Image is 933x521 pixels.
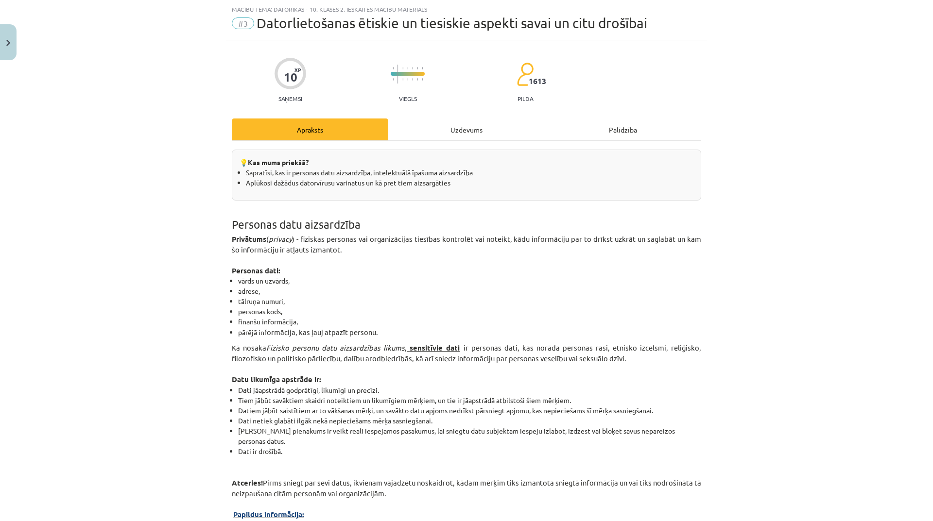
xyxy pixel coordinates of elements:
[397,65,398,84] img: icon-long-line-d9ea69661e0d244f92f715978eff75569469978d946b2353a9bb055b3ed8787d.svg
[232,478,263,487] span: Atceries!
[232,266,280,275] span: Personas dati:
[238,327,701,337] li: pārējā inf
[267,327,378,336] span: ormācija, kas ļauj atpazīt personu.
[284,70,297,84] div: 10
[529,77,546,85] span: 1613
[266,343,405,352] i: Fizisko personu datu aizsardzības likums
[517,62,534,86] img: students-c634bb4e5e11cddfef0936a35e636f08e4e9abd3cc4e673bd6f9a4125e45ecb1.svg
[238,286,701,296] li: adrese,
[246,168,693,178] li: Sapratīsi, kas ir personas datu aizsardzība, intelektuālā īpašuma aizsardzība
[407,78,408,81] img: icon-short-line-57e1e144782c952c97e751825c79c345078a6d821885a25fce030b3d8c18986b.svg
[518,95,533,102] p: pilda
[412,67,413,69] img: icon-short-line-57e1e144782c952c97e751825c79c345078a6d821885a25fce030b3d8c18986b.svg
[238,306,701,317] li: personas kods,
[545,118,701,140] div: Palīdzība
[402,78,403,81] img: icon-short-line-57e1e144782c952c97e751825c79c345078a6d821885a25fce030b3d8c18986b.svg
[412,78,413,81] img: icon-short-line-57e1e144782c952c97e751825c79c345078a6d821885a25fce030b3d8c18986b.svg
[238,446,701,456] li: Dati ir drošībā.
[232,234,701,254] span: ( ) - fiziskas personas vai organizācijas tiesības kontrolēt vai noteikt, kādu informāciju par to...
[238,405,701,416] li: Datiem jābūt saistītiem ar to vākšanas mērķi, un savākto datu apjoms nedrīkst pārsniegt apjomu, k...
[232,150,701,201] div: 💡
[422,67,423,69] img: icon-short-line-57e1e144782c952c97e751825c79c345078a6d821885a25fce030b3d8c18986b.svg
[238,276,701,286] li: vārds un uzvārds,
[417,67,418,69] img: icon-short-line-57e1e144782c952c97e751825c79c345078a6d821885a25fce030b3d8c18986b.svg
[275,95,306,102] p: Saņemsi
[402,67,403,69] img: icon-short-line-57e1e144782c952c97e751825c79c345078a6d821885a25fce030b3d8c18986b.svg
[417,78,418,81] img: icon-short-line-57e1e144782c952c97e751825c79c345078a6d821885a25fce030b3d8c18986b.svg
[399,95,417,102] p: Viegls
[238,317,701,327] li: finanšu informācija,
[238,385,250,394] span: Dat
[232,478,701,498] span: Pirms sniegt par sevi datus, ikvienam vajadzētu noskaidrot, kādam mērķim tiks izmantota sniegtā i...
[238,296,701,306] li: tālruņa numuri,
[410,343,460,353] b: sensitīvie dati
[232,6,701,13] div: Mācību tēma: Datorikas - 10. klases 2. ieskaites mācību materiāls
[257,15,647,31] span: Datorlietošanas ētiskie un tiesiskie aspekti savai un citu drošībai
[233,509,304,519] span: Papildus informācija:
[248,158,309,167] strong: Kas mums priekšā?
[238,416,701,426] li: Dati netiek glabāti ilgāk nekā nepieciešams mērķa sasniegšanai.
[238,395,701,405] li: Tiem jābūt savāktiem skaidri noteiktiem un likumīgiem mērķiem, un tie ir jāapstrādā atbilstoši ši...
[388,118,545,140] div: Uzdevums
[422,78,423,81] img: icon-short-line-57e1e144782c952c97e751825c79c345078a6d821885a25fce030b3d8c18986b.svg
[6,40,10,46] img: icon-close-lesson-0947bae3869378f0d4975bcd49f059093ad1ed9edebbc8119c70593378902aed.svg
[232,201,701,231] h1: Personas datu aizsardzība
[246,178,693,188] li: Aplūkosi dažādus datorvīrusu varinatus un kā pret tiem aizsargāties
[238,385,701,395] li: i jāapstrādā godprātīgi, likumīgi un precīzi.
[232,374,321,384] span: Datu likumīga apstrāde ir:
[232,17,254,29] span: #3
[407,67,408,69] img: icon-short-line-57e1e144782c952c97e751825c79c345078a6d821885a25fce030b3d8c18986b.svg
[232,343,701,363] span: Kā nosaka , ir personas dati, kas norāda personas rasi, etnisko izcelsmi, reliģisko, filozofisko ...
[294,67,301,72] span: XP
[232,118,388,140] div: Apraksts
[269,234,292,243] i: privacy
[232,234,266,244] span: Privātums
[238,426,701,446] li: [PERSON_NAME] pienākums ir veikt reāli iespējamos pasākumus, lai sniegtu datu subjektam iespēju i...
